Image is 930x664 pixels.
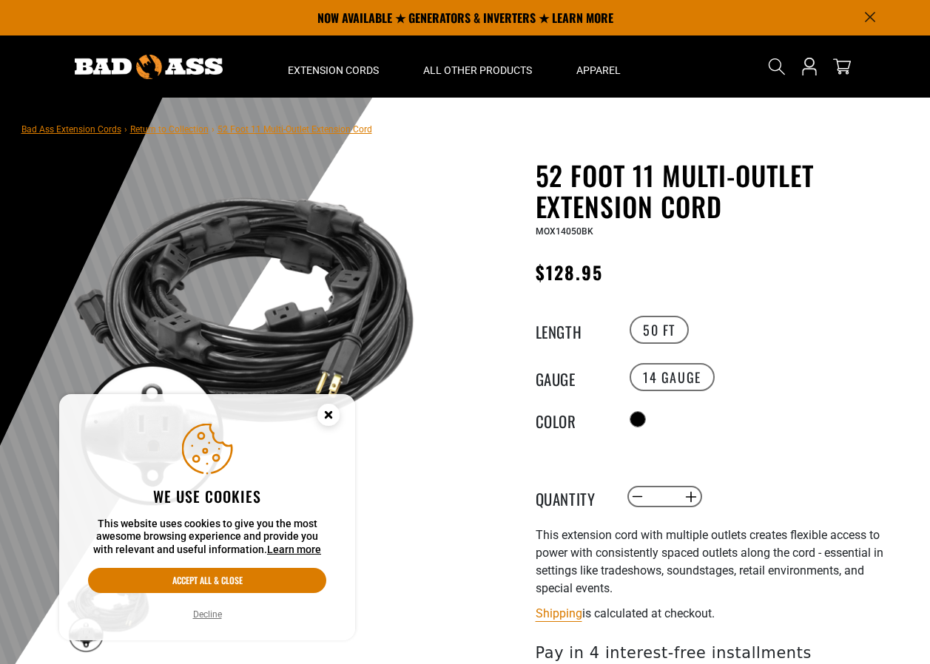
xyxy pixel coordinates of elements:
[21,124,121,135] a: Bad Ass Extension Cords
[288,64,379,77] span: Extension Cords
[88,518,326,557] p: This website uses cookies to give you the most awesome browsing experience and provide you with r...
[266,35,401,98] summary: Extension Cords
[536,603,898,623] div: is calculated at checkout.
[88,568,326,593] button: Accept all & close
[536,320,610,339] legend: Length
[124,124,127,135] span: ›
[88,487,326,506] h2: We use cookies
[554,35,643,98] summary: Apparel
[630,363,715,391] label: 14 Gauge
[536,528,883,595] span: This extension cord with multiple outlets creates flexible access to power with consistently spac...
[401,35,554,98] summary: All Other Products
[189,607,226,622] button: Decline
[536,410,610,429] legend: Color
[59,394,355,641] aside: Cookie Consent
[536,226,593,237] span: MOX14050BK
[630,316,689,344] label: 50 FT
[423,64,532,77] span: All Other Products
[21,120,372,138] nav: breadcrumbs
[536,606,582,620] a: Shipping
[536,487,610,507] label: Quantity
[576,64,621,77] span: Apparel
[536,367,610,387] legend: Gauge
[212,124,215,135] span: ›
[218,124,372,135] span: 52 Foot 11 Multi-Outlet Extension Cord
[536,160,898,222] h1: 52 Foot 11 Multi-Outlet Extension Cord
[536,259,604,285] span: $128.95
[130,124,209,135] a: Return to Collection
[65,163,422,519] img: black
[267,543,321,555] a: Learn more
[75,55,223,79] img: Bad Ass Extension Cords
[765,55,789,78] summary: Search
